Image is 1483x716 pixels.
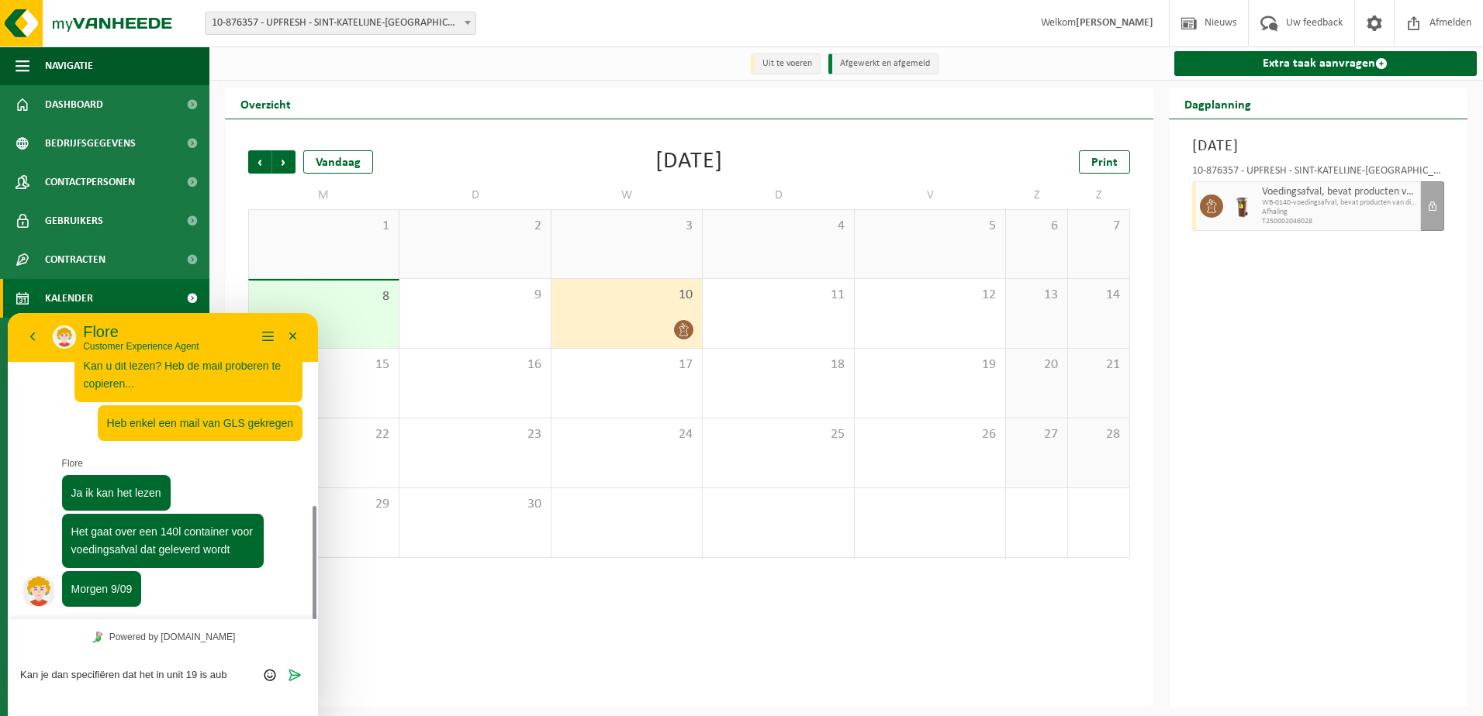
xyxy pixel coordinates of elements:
[45,46,93,85] span: Navigatie
[1262,217,1417,226] span: T250002046028
[407,356,542,373] span: 16
[257,356,391,373] span: 15
[710,426,845,443] span: 25
[248,150,271,174] span: Vorige
[251,354,273,370] button: Emoji invoeren
[559,356,694,373] span: 17
[45,201,103,240] span: Gebruikers
[862,426,997,443] span: 26
[272,150,296,174] span: Volgende
[751,53,821,74] li: Uit te voeren
[1262,198,1417,208] span: WB-0140-voedingsafval, bevat producten van dierlijke
[1076,426,1122,443] span: 28
[655,150,723,174] div: [DATE]
[1076,17,1153,29] strong: [PERSON_NAME]
[828,53,939,74] li: Afgewerkt en afgemeld
[1262,186,1417,198] span: Voedingsafval, bevat producten van dierlijke oorsprong, onverpakt, categorie 3
[862,356,997,373] span: 19
[407,426,542,443] span: 23
[407,287,542,304] span: 9
[407,218,542,235] span: 2
[710,218,845,235] span: 4
[257,288,391,305] span: 8
[1076,287,1122,304] span: 14
[1068,181,1130,209] td: Z
[45,163,135,201] span: Contactpersonen
[1192,166,1445,181] div: 10-876357 - UPFRESH - SINT-KATELIJNE-[GEOGRAPHIC_DATA]
[710,287,845,304] span: 11
[862,218,997,235] span: 5
[710,356,845,373] span: 18
[1262,208,1417,217] span: Afhaling
[1079,150,1130,174] a: Print
[45,240,105,279] span: Contracten
[275,354,298,370] button: Verzenden
[45,85,103,124] span: Dashboard
[1192,135,1445,158] h3: [DATE]
[1076,356,1122,373] span: 21
[225,88,306,119] h2: Overzicht
[1006,181,1068,209] td: Z
[1169,88,1267,119] h2: Dagplanning
[862,287,997,304] span: 12
[1014,356,1060,373] span: 20
[855,181,1006,209] td: V
[206,12,475,34] span: 10-876357 - UPFRESH - SINT-KATELIJNE-WAVER
[248,181,399,209] td: M
[1014,426,1060,443] span: 27
[251,354,273,370] div: Group of buttons
[551,181,703,209] td: W
[303,150,373,174] div: Vandaag
[399,181,551,209] td: D
[1231,194,1254,218] img: WB-0140-HPE-BN-06
[45,124,136,163] span: Bedrijfsgegevens
[559,426,694,443] span: 24
[85,318,95,329] img: Tawky_16x16.svg
[1014,218,1060,235] span: 6
[1091,157,1118,169] span: Print
[407,496,542,513] span: 30
[257,496,391,513] span: 29
[78,314,233,334] a: Powered by [DOMAIN_NAME]
[257,218,391,235] span: 1
[8,313,318,716] iframe: chat widget
[559,218,694,235] span: 3
[559,287,694,304] span: 10
[45,279,93,318] span: Kalender
[1014,287,1060,304] span: 13
[257,426,391,443] span: 22
[1076,218,1122,235] span: 7
[703,181,854,209] td: D
[1174,51,1478,76] a: Extra taak aanvragen
[205,12,476,35] span: 10-876357 - UPFRESH - SINT-KATELIJNE-WAVER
